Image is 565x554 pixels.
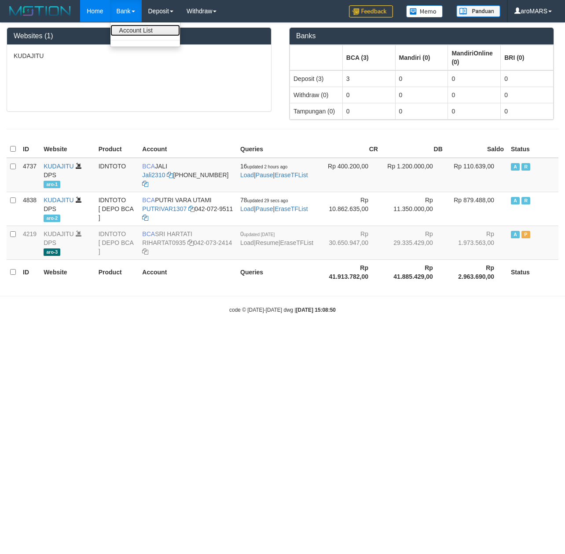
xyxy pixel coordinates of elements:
[446,158,507,192] td: Rp 110.639,00
[110,25,180,36] a: Account List
[296,32,547,40] h3: Banks
[142,248,148,255] a: Copy 0420732414 to clipboard
[247,164,288,169] span: updated 2 hours ago
[317,259,382,284] th: Rp 41.913.782,00
[240,163,287,170] span: 16
[40,259,95,284] th: Website
[44,163,73,170] a: KUDAJITU
[44,197,73,204] a: KUDAJITU
[501,70,554,87] td: 0
[290,103,343,119] td: Tampungan (0)
[187,239,194,246] a: Copy RIHARTAT0935 to clipboard
[19,226,40,259] td: 4219
[395,70,448,87] td: 0
[44,215,60,222] span: aro-2
[256,205,273,212] a: Pause
[290,45,343,70] th: Group: activate to sort column ascending
[446,259,507,284] th: Rp 2.963.690,00
[382,226,446,259] td: Rp 29.335.429,00
[40,141,95,158] th: Website
[44,181,60,188] span: aro-1
[244,232,275,237] span: updated [DATE]
[382,141,446,158] th: DB
[382,192,446,226] td: Rp 11.350.000,00
[95,226,139,259] td: IDNTOTO [ DEPO BCA ]
[142,239,186,246] a: RIHARTAT0935
[142,180,148,187] a: Copy 6127014941 to clipboard
[395,45,448,70] th: Group: activate to sort column ascending
[95,192,139,226] td: IDNTOTO [ DEPO BCA ]
[501,87,554,103] td: 0
[406,5,443,18] img: Button%20Memo.svg
[19,259,40,284] th: ID
[237,141,317,158] th: Queries
[240,230,313,246] span: | |
[317,158,382,192] td: Rp 400.200,00
[142,163,155,170] span: BCA
[40,226,95,259] td: DPS
[7,4,73,18] img: MOTION_logo.png
[237,259,317,284] th: Queries
[44,248,60,256] span: aro-3
[521,197,530,204] span: Running
[142,171,165,179] a: Jali2310
[142,230,155,237] span: BCA
[296,307,336,313] strong: [DATE] 15:08:50
[240,197,308,212] span: | |
[511,197,520,204] span: Active
[521,163,530,171] span: Running
[342,87,395,103] td: 0
[240,163,308,179] span: | |
[95,141,139,158] th: Product
[342,70,395,87] td: 3
[446,192,507,226] td: Rp 879.488,00
[395,103,448,119] td: 0
[501,45,554,70] th: Group: activate to sort column ascending
[290,87,343,103] td: Withdraw (0)
[139,259,237,284] th: Account
[317,192,382,226] td: Rp 10.862.635,00
[448,103,501,119] td: 0
[139,226,237,259] td: SRI HARTATI 042-073-2414
[19,141,40,158] th: ID
[40,192,95,226] td: DPS
[448,87,501,103] td: 0
[240,171,254,179] a: Load
[317,226,382,259] td: Rp 30.650.947,00
[240,230,275,237] span: 0
[290,70,343,87] td: Deposit (3)
[139,158,237,192] td: JALI [PHONE_NUMBER]
[40,158,95,192] td: DPS
[95,158,139,192] td: IDNTOTO
[14,32,264,40] h3: Websites (1)
[247,198,288,203] span: updated 29 secs ago
[280,239,313,246] a: EraseTFList
[240,205,254,212] a: Load
[446,141,507,158] th: Saldo
[382,158,446,192] td: Rp 1.200.000,00
[19,158,40,192] td: 4737
[349,5,393,18] img: Feedback.jpg
[521,231,530,238] span: Paused
[275,171,308,179] a: EraseTFList
[382,259,446,284] th: Rp 41.885.429,00
[448,45,501,70] th: Group: activate to sort column ascending
[139,192,237,226] td: PUTRI VARA UTAMI 042-072-9511
[167,171,173,179] a: Copy Jali2310 to clipboard
[456,5,500,17] img: panduan.png
[229,307,336,313] small: code © [DATE]-[DATE] dwg |
[511,231,520,238] span: Active
[507,141,558,158] th: Status
[95,259,139,284] th: Product
[501,103,554,119] td: 0
[139,141,237,158] th: Account
[142,214,148,221] a: Copy 0420729511 to clipboard
[448,70,501,87] td: 0
[446,226,507,259] td: Rp 1.973.563,00
[142,197,155,204] span: BCA
[240,239,254,246] a: Load
[256,239,279,246] a: Resume
[14,51,264,60] p: KUDAJITU
[511,163,520,171] span: Active
[342,45,395,70] th: Group: activate to sort column ascending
